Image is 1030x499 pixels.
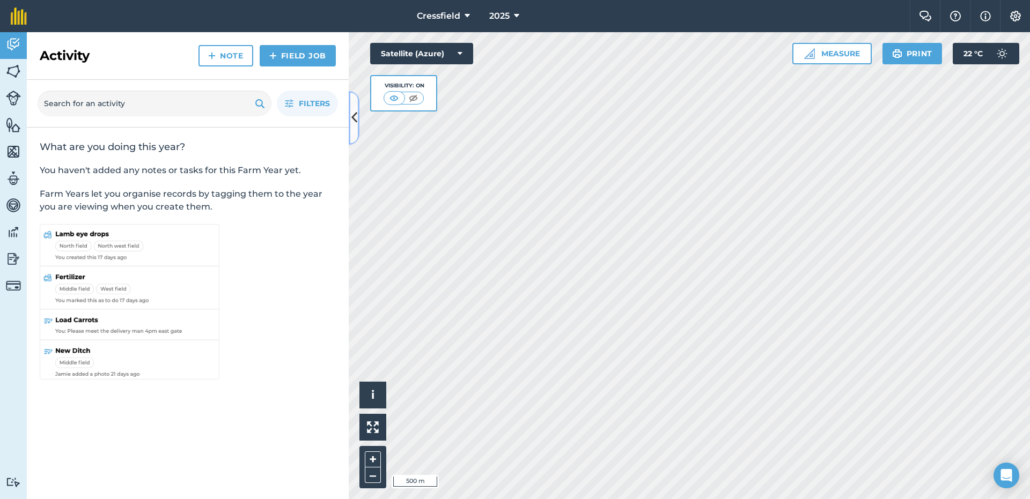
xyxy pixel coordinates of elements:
img: svg+xml;base64,PHN2ZyB4bWxucz0iaHR0cDovL3d3dy53My5vcmcvMjAwMC9zdmciIHdpZHRoPSI1NiIgaGVpZ2h0PSI2MC... [6,63,21,79]
img: svg+xml;base64,PD94bWwgdmVyc2lvbj0iMS4wIiBlbmNvZGluZz0idXRmLTgiPz4KPCEtLSBHZW5lcmF0b3I6IEFkb2JlIE... [6,224,21,240]
p: Farm Years let you organise records by tagging them to the year you are viewing when you create t... [40,188,336,213]
img: A cog icon [1009,11,1022,21]
img: svg+xml;base64,PD94bWwgdmVyc2lvbj0iMS4wIiBlbmNvZGluZz0idXRmLTgiPz4KPCEtLSBHZW5lcmF0b3I6IEFkb2JlIE... [991,43,1013,64]
span: 22 ° C [963,43,983,64]
button: Filters [277,91,338,116]
input: Search for an activity [38,91,271,116]
span: i [371,388,374,401]
img: svg+xml;base64,PD94bWwgdmVyc2lvbj0iMS4wIiBlbmNvZGluZz0idXRmLTgiPz4KPCEtLSBHZW5lcmF0b3I6IEFkb2JlIE... [6,197,21,213]
span: Filters [299,98,330,109]
img: svg+xml;base64,PHN2ZyB4bWxucz0iaHR0cDovL3d3dy53My5vcmcvMjAwMC9zdmciIHdpZHRoPSIxOSIgaGVpZ2h0PSIyNC... [255,97,265,110]
button: Print [882,43,943,64]
img: svg+xml;base64,PD94bWwgdmVyc2lvbj0iMS4wIiBlbmNvZGluZz0idXRmLTgiPz4KPCEtLSBHZW5lcmF0b3I6IEFkb2JlIE... [6,278,21,293]
a: Note [198,45,253,66]
img: svg+xml;base64,PHN2ZyB4bWxucz0iaHR0cDovL3d3dy53My5vcmcvMjAwMC9zdmciIHdpZHRoPSI1NiIgaGVpZ2h0PSI2MC... [6,144,21,160]
img: svg+xml;base64,PHN2ZyB4bWxucz0iaHR0cDovL3d3dy53My5vcmcvMjAwMC9zdmciIHdpZHRoPSIxOSIgaGVpZ2h0PSIyNC... [892,47,902,60]
img: Four arrows, one pointing top left, one top right, one bottom right and the last bottom left [367,421,379,433]
img: svg+xml;base64,PD94bWwgdmVyc2lvbj0iMS4wIiBlbmNvZGluZz0idXRmLTgiPz4KPCEtLSBHZW5lcmF0b3I6IEFkb2JlIE... [6,91,21,106]
img: svg+xml;base64,PHN2ZyB4bWxucz0iaHR0cDovL3d3dy53My5vcmcvMjAwMC9zdmciIHdpZHRoPSIxNyIgaGVpZ2h0PSIxNy... [980,10,991,23]
button: Measure [792,43,872,64]
img: svg+xml;base64,PHN2ZyB4bWxucz0iaHR0cDovL3d3dy53My5vcmcvMjAwMC9zdmciIHdpZHRoPSI1MCIgaGVpZ2h0PSI0MC... [407,93,420,103]
img: svg+xml;base64,PHN2ZyB4bWxucz0iaHR0cDovL3d3dy53My5vcmcvMjAwMC9zdmciIHdpZHRoPSIxNCIgaGVpZ2h0PSIyNC... [208,49,216,62]
img: A question mark icon [949,11,962,21]
img: svg+xml;base64,PD94bWwgdmVyc2lvbj0iMS4wIiBlbmNvZGluZz0idXRmLTgiPz4KPCEtLSBHZW5lcmF0b3I6IEFkb2JlIE... [6,170,21,187]
button: 22 °C [953,43,1019,64]
img: svg+xml;base64,PD94bWwgdmVyc2lvbj0iMS4wIiBlbmNvZGluZz0idXRmLTgiPz4KPCEtLSBHZW5lcmF0b3I6IEFkb2JlIE... [6,36,21,53]
img: svg+xml;base64,PHN2ZyB4bWxucz0iaHR0cDovL3d3dy53My5vcmcvMjAwMC9zdmciIHdpZHRoPSIxNCIgaGVpZ2h0PSIyNC... [269,49,277,62]
img: Two speech bubbles overlapping with the left bubble in the forefront [919,11,932,21]
img: svg+xml;base64,PD94bWwgdmVyc2lvbj0iMS4wIiBlbmNvZGluZz0idXRmLTgiPz4KPCEtLSBHZW5lcmF0b3I6IEFkb2JlIE... [6,251,21,267]
img: fieldmargin Logo [11,8,27,25]
img: svg+xml;base64,PHN2ZyB4bWxucz0iaHR0cDovL3d3dy53My5vcmcvMjAwMC9zdmciIHdpZHRoPSI1MCIgaGVpZ2h0PSI0MC... [387,93,401,103]
button: – [365,467,381,483]
p: You haven't added any notes or tasks for this Farm Year yet. [40,164,336,177]
h2: Activity [40,47,90,64]
span: Cressfield [417,10,460,23]
button: i [359,382,386,408]
button: + [365,451,381,467]
h2: What are you doing this year? [40,140,336,153]
div: Open Intercom Messenger [994,463,1019,488]
img: svg+xml;base64,PHN2ZyB4bWxucz0iaHR0cDovL3d3dy53My5vcmcvMjAwMC9zdmciIHdpZHRoPSI1NiIgaGVpZ2h0PSI2MC... [6,117,21,133]
span: 2025 [489,10,510,23]
img: Ruler icon [804,48,815,59]
a: Field Job [260,45,336,66]
img: svg+xml;base64,PD94bWwgdmVyc2lvbj0iMS4wIiBlbmNvZGluZz0idXRmLTgiPz4KPCEtLSBHZW5lcmF0b3I6IEFkb2JlIE... [6,477,21,487]
div: Visibility: On [384,81,424,90]
button: Satellite (Azure) [370,43,473,64]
